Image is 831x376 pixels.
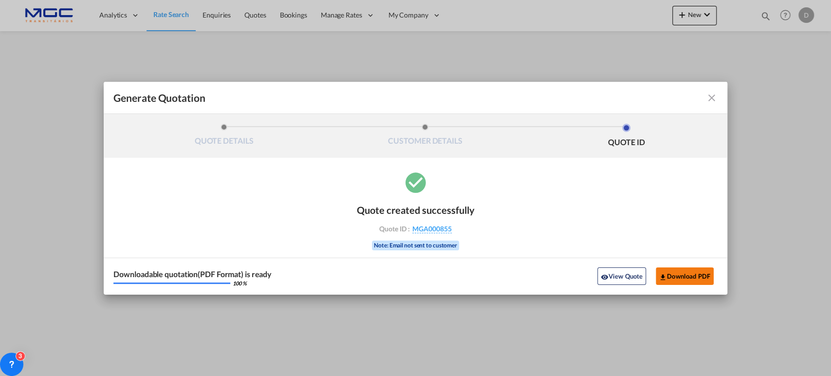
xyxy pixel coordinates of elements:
[372,241,459,250] div: Note: Email not sent to customer
[404,170,428,194] md-icon: icon-checkbox-marked-circle
[113,92,205,104] span: Generate Quotation
[357,204,475,216] div: Quote created successfully
[706,92,718,104] md-icon: icon-close fg-AAA8AD cursor m-0
[123,124,324,150] li: QUOTE DETAILS
[412,225,452,233] span: MGA000855
[656,267,714,285] button: Download PDF
[104,82,727,295] md-dialog: Generate QuotationQUOTE ...
[526,124,727,150] li: QUOTE ID
[325,124,526,150] li: CUSTOMER DETAILS
[659,273,667,281] md-icon: icon-download
[113,270,272,278] div: Downloadable quotation(PDF Format) is ready
[597,267,646,285] button: icon-eyeView Quote
[233,281,247,286] div: 100 %
[359,225,472,233] div: Quote ID :
[601,273,609,281] md-icon: icon-eye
